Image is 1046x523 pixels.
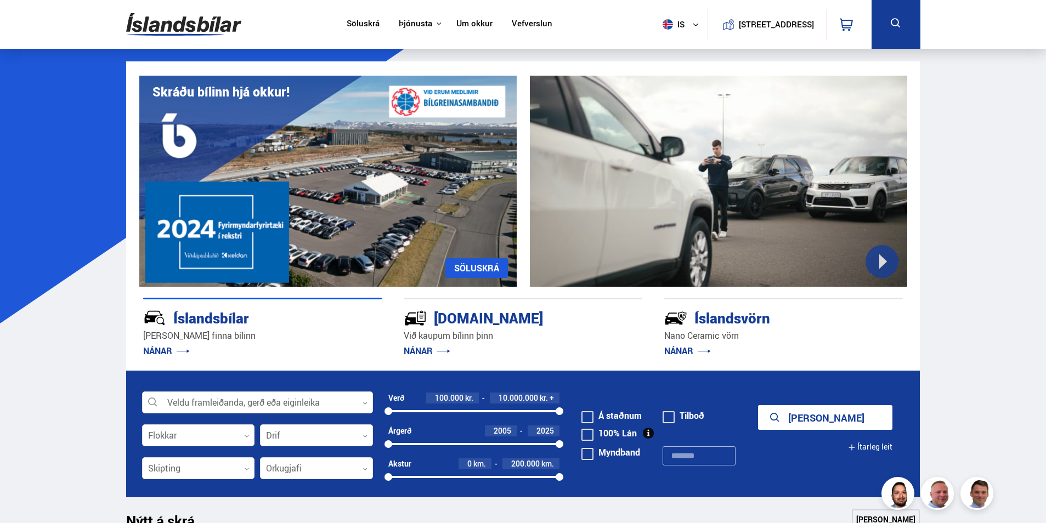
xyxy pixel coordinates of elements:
[399,19,432,29] button: Þjónusta
[435,393,463,403] span: 100.000
[499,393,538,403] span: 10.000.000
[658,8,708,41] button: is
[663,19,673,30] img: svg+xml;base64,PHN2ZyB4bWxucz0iaHR0cDovL3d3dy53My5vcmcvMjAwMC9zdmciIHdpZHRoPSI1MTIiIGhlaWdodD0iNT...
[512,19,552,30] a: Vefverslun
[445,258,508,278] a: SÖLUSKRÁ
[536,425,554,436] span: 2025
[540,394,548,402] span: kr.
[581,429,637,437] label: 100% Lán
[658,19,686,30] span: is
[404,306,427,329] img: tr5P-W3DuiFaO7aO.svg
[664,329,903,342] p: Nano Ceramic vörn
[664,345,711,357] a: NÁNAR
[143,345,190,357] a: NÁNAR
[347,19,380,30] a: Söluskrá
[714,9,820,40] a: [STREET_ADDRESS]
[388,394,404,402] div: Verð
[581,448,640,457] label: Myndband
[404,329,642,342] p: Við kaupum bílinn þinn
[923,479,955,511] img: siFngHWaQ9KaOqBr.png
[511,458,540,469] span: 200.000
[962,479,995,511] img: FbJEzSuNWCJXmdc-.webp
[143,329,382,342] p: [PERSON_NAME] finna bílinn
[743,20,810,29] button: [STREET_ADDRESS]
[541,459,554,468] span: km.
[664,306,687,329] img: -Svtn6bYgwAsiwNX.svg
[465,394,473,402] span: kr.
[758,405,892,430] button: [PERSON_NAME]
[663,411,704,420] label: Tilboð
[404,345,450,357] a: NÁNAR
[143,308,343,327] div: Íslandsbílar
[456,19,493,30] a: Um okkur
[388,427,411,435] div: Árgerð
[581,411,642,420] label: Á staðnum
[404,308,603,327] div: [DOMAIN_NAME]
[126,7,241,42] img: G0Ugv5HjCgRt.svg
[152,84,290,99] h1: Skráðu bílinn hjá okkur!
[139,76,517,287] img: eKx6w-_Home_640_.png
[388,459,411,468] div: Akstur
[494,425,511,436] span: 2005
[848,435,892,459] button: Ítarleg leit
[143,306,166,329] img: JRvxyua_JYH6wB4c.svg
[550,394,554,402] span: +
[883,479,916,511] img: nhp88E3Fdnt1Opn2.png
[467,458,472,469] span: 0
[664,308,864,327] div: Íslandsvörn
[473,459,486,468] span: km.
